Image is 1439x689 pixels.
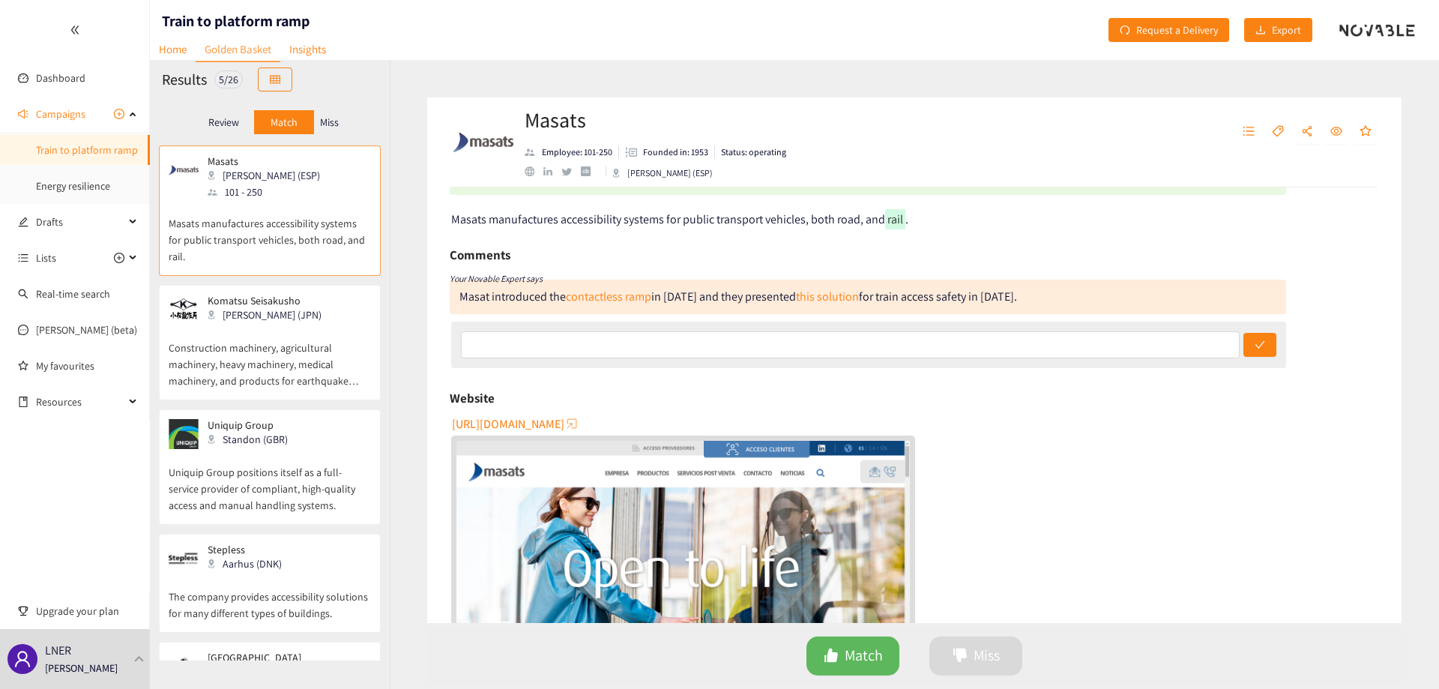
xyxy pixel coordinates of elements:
[114,253,124,263] span: plus-circle
[214,70,243,88] div: 5 / 26
[450,387,495,409] h6: Website
[169,449,371,514] p: Uniquip Group positions itself as a full-service provider of compliant, high-quality access and m...
[561,168,580,175] a: twitter
[1136,22,1218,38] span: Request a Delivery
[36,179,110,193] a: Energy resilience
[566,289,651,304] a: contactless ramp
[1235,120,1262,144] button: unordered-list
[929,637,1022,676] button: dislikeMiss
[581,166,600,176] a: crunchbase
[208,155,320,167] p: Masats
[643,145,708,159] p: Founded in: 1953
[1244,18,1312,42] button: downloadExport
[845,644,883,667] span: Match
[169,325,371,389] p: Construction machinery, agricultural machinery, heavy machinery, medical machinery, and products ...
[114,109,124,119] span: plus-circle
[1352,120,1379,144] button: star
[974,644,1000,667] span: Miss
[1294,120,1321,144] button: share-alt
[320,116,339,128] p: Miss
[1264,120,1291,144] button: tag
[169,295,199,325] img: Snapshot of the company's website
[13,650,31,668] span: user
[18,109,28,119] span: sound
[1272,22,1301,38] span: Export
[258,67,292,91] button: table
[1272,125,1284,139] span: tag
[208,295,322,307] p: Komatsu Seisakusho
[36,243,56,273] span: Lists
[1255,340,1265,352] span: check
[271,116,298,128] p: Match
[70,25,80,35] span: double-left
[18,217,28,227] span: edit
[1301,125,1313,139] span: share-alt
[208,544,282,556] p: Stepless
[208,556,291,572] div: Aarhus (DNK)
[452,415,564,433] span: [URL][DOMAIN_NAME]
[208,116,239,128] p: Review
[18,253,28,263] span: unordered-list
[1330,125,1342,139] span: eye
[208,431,297,448] div: Standon (GBR)
[208,167,329,184] div: [PERSON_NAME] (ESP)
[450,280,1286,314] div: Masat introduced the in [DATE] and they presented for train access safety in [DATE].
[150,37,196,61] a: Home
[885,209,905,229] mark: rail
[45,660,118,676] p: [PERSON_NAME]
[208,419,288,431] p: Uniquip Group
[36,71,85,85] a: Dashboard
[1364,617,1439,689] div: Chat Widget
[715,145,786,159] li: Status
[36,323,137,337] a: [PERSON_NAME] (beta)
[36,387,124,417] span: Resources
[169,544,199,574] img: Snapshot of the company's website
[36,596,138,626] span: Upgrade your plan
[619,145,715,159] li: Founded in year
[36,351,138,381] a: My favourites
[953,648,968,665] span: dislike
[525,145,619,159] li: Employees
[1323,120,1350,144] button: eye
[36,143,138,157] a: Train to platform ramp
[1360,125,1372,139] span: star
[612,166,713,180] div: [PERSON_NAME] (ESP)
[806,637,899,676] button: likeMatch
[169,419,199,449] img: Snapshot of the company's website
[169,652,199,682] img: Snapshot of the company's website
[450,244,510,266] h6: Comments
[542,145,612,159] p: Employee: 101-250
[824,648,839,665] span: like
[1120,25,1130,37] span: redo
[162,10,310,31] h1: Train to platform ramp
[796,289,859,304] a: this solution
[1243,125,1255,139] span: unordered-list
[543,167,561,176] a: linkedin
[1255,25,1266,37] span: download
[1108,18,1229,42] button: redoRequest a Delivery
[721,145,786,159] p: Status: operating
[169,155,199,185] img: Snapshot of the company's website
[270,74,280,86] span: table
[450,273,543,284] i: Your Novable Expert says
[208,184,329,200] div: 101 - 250
[18,606,28,616] span: trophy
[45,641,71,660] p: LNER
[525,166,543,176] a: website
[905,211,908,227] span: .
[451,211,885,227] span: Masats manufactures accessibility systems for public transport vehicles, both road, and
[525,105,786,135] h2: Masats
[208,307,331,323] div: [PERSON_NAME] (JPN)
[1243,333,1276,357] button: check
[36,99,85,129] span: Campaigns
[452,412,579,436] button: [URL][DOMAIN_NAME]
[208,652,360,664] p: [GEOGRAPHIC_DATA]
[453,112,513,172] img: Company Logo
[196,37,280,62] a: Golden Basket
[280,37,335,61] a: Insights
[36,207,124,237] span: Drafts
[169,200,371,265] p: Masats manufactures accessibility systems for public transport vehicles, both road, and rail.
[169,574,371,622] p: The company provides accessibility solutions for many different types of buildings.
[162,69,207,90] h2: Results
[18,397,28,407] span: book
